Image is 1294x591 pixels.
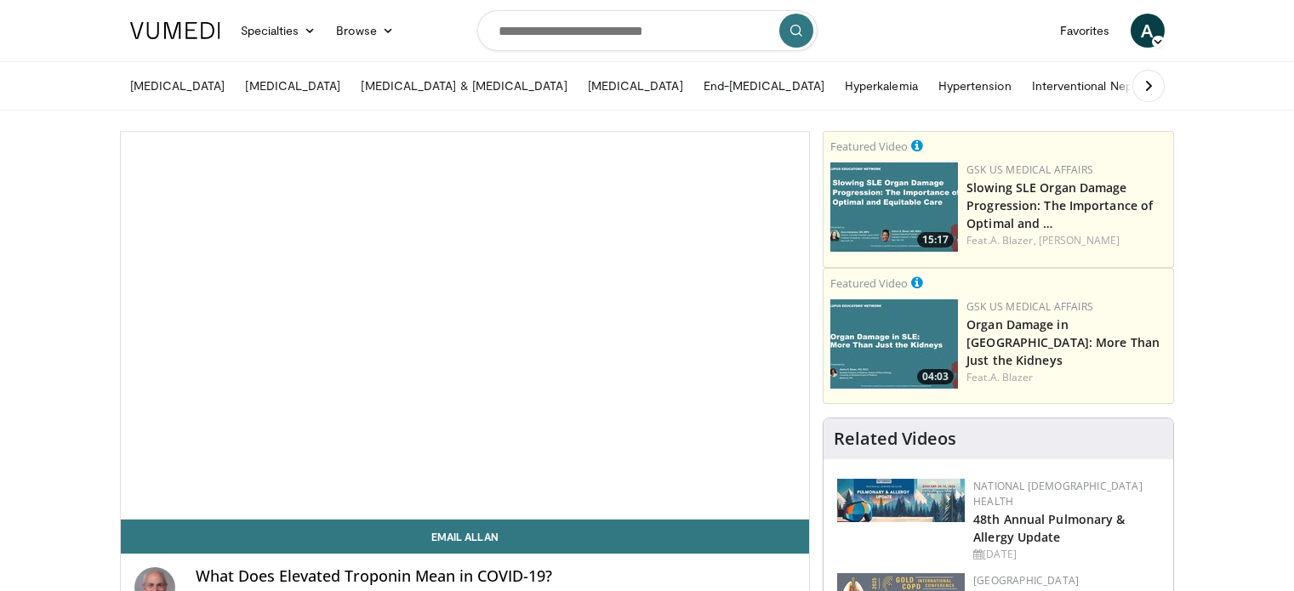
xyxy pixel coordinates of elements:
div: [DATE] [973,547,1160,562]
a: A [1131,14,1165,48]
span: 04:03 [917,369,954,384]
small: Featured Video [830,276,908,291]
img: VuMedi Logo [130,22,220,39]
a: GSK US Medical Affairs [966,299,1093,314]
a: Specialties [231,14,327,48]
img: e91ec583-8f54-4b52-99b4-be941cf021de.png.150x105_q85_crop-smart_upscale.jpg [830,299,958,389]
a: GSK US Medical Affairs [966,162,1093,177]
a: [PERSON_NAME] [1039,233,1120,247]
a: Hyperkalemia [835,69,928,103]
a: [GEOGRAPHIC_DATA] [973,573,1079,588]
a: A. Blazer [990,370,1034,384]
img: dff207f3-9236-4a51-a237-9c7125d9f9ab.png.150x105_q85_crop-smart_upscale.jpg [830,162,958,252]
video-js: Video Player [121,132,810,520]
h4: Related Videos [834,429,956,449]
span: 15:17 [917,232,954,247]
input: Search topics, interventions [477,10,818,51]
div: Feat. [966,233,1166,248]
a: [MEDICAL_DATA] [578,69,693,103]
a: A. Blazer, [990,233,1036,247]
a: Organ Damage in [GEOGRAPHIC_DATA]: More Than Just the Kidneys [966,316,1160,368]
a: End-[MEDICAL_DATA] [693,69,835,103]
a: [MEDICAL_DATA] & [MEDICAL_DATA] [351,69,577,103]
h4: What Does Elevated Troponin Mean in COVID-19? [196,567,796,586]
a: Favorites [1050,14,1120,48]
small: Featured Video [830,139,908,154]
a: Browse [326,14,404,48]
a: 48th Annual Pulmonary & Allergy Update [973,511,1125,545]
a: Interventional Nephrology [1022,69,1183,103]
a: Slowing SLE Organ Damage Progression: The Importance of Optimal and … [966,179,1153,231]
a: [MEDICAL_DATA] [120,69,236,103]
a: [MEDICAL_DATA] [235,69,351,103]
img: b90f5d12-84c1-472e-b843-5cad6c7ef911.jpg.150x105_q85_autocrop_double_scale_upscale_version-0.2.jpg [837,479,965,522]
a: 04:03 [830,299,958,389]
div: Feat. [966,370,1166,385]
a: National [DEMOGRAPHIC_DATA] Health [973,479,1143,509]
a: 15:17 [830,162,958,252]
a: Hypertension [928,69,1022,103]
a: Email Allan [121,520,810,554]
